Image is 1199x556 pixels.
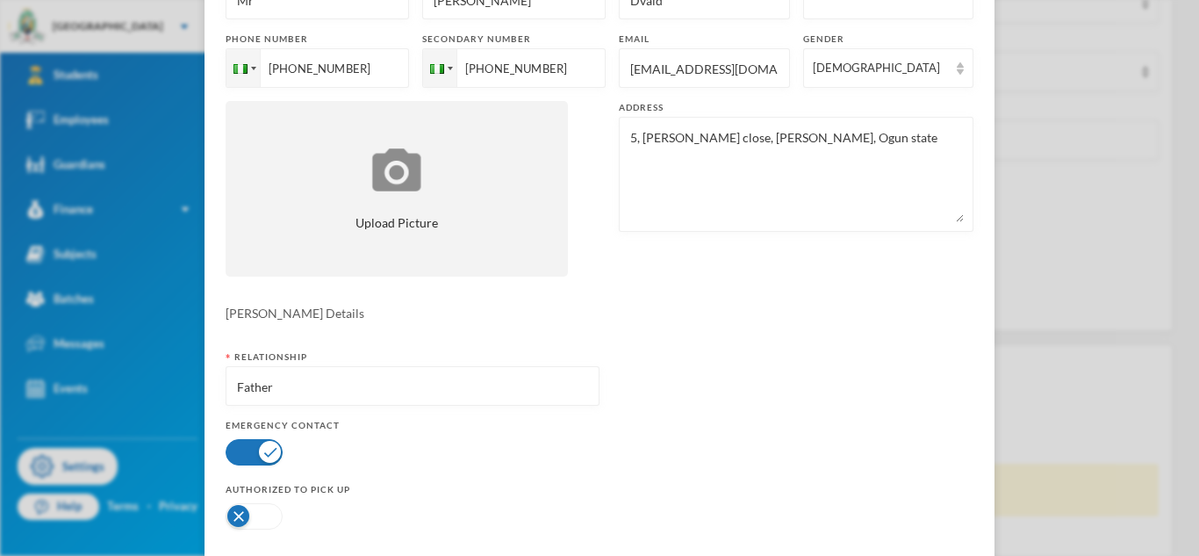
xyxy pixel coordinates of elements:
div: Authorized to pick up [226,483,599,496]
div: Secondary number [422,32,606,46]
div: [PERSON_NAME] Details [226,304,973,322]
span: Upload Picture [355,213,438,232]
div: Nigeria: + 234 [226,49,260,87]
div: Gender [803,32,974,46]
div: Address [619,101,973,114]
img: upload [368,146,426,194]
div: Email [619,32,790,46]
div: Emergency Contact [226,419,599,432]
div: [DEMOGRAPHIC_DATA] [813,60,949,77]
div: Phone number [226,32,409,46]
div: Relationship [226,350,599,364]
input: eg: Mother, Father, Uncle, Aunt [235,367,590,407]
textarea: 5, [PERSON_NAME] close, [PERSON_NAME], Ogun state [628,126,964,222]
div: Nigeria: + 234 [423,49,456,87]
